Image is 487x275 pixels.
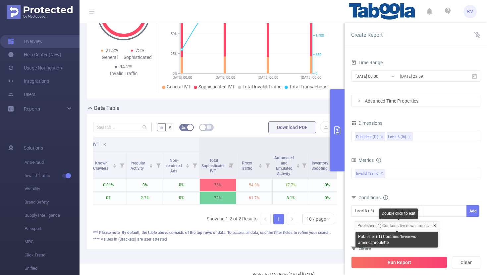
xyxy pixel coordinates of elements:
div: Level 6 (l6) [355,206,379,216]
input: End date [400,72,453,81]
tspan: 1,700 [315,34,324,38]
tspan: 850 [315,53,321,57]
span: Publisher (l1) Contains 'livenews-americ... [354,221,440,230]
tspan: [DATE] 00:00 [301,75,321,80]
div: Sort [113,163,117,167]
span: % [160,125,163,130]
div: Publisher (l1) Contains 'livenews-americanroulette' [355,232,438,248]
div: Sort [186,163,189,167]
i: icon: caret-up [186,163,189,165]
span: 94.2% [120,64,132,69]
div: Publisher (l1) [356,133,378,141]
p: 0% [163,179,199,191]
p: 72% [200,192,236,204]
p: 3.1% [273,192,309,204]
tspan: [DATE] 00:00 [258,75,278,80]
span: Click Fraud [25,249,80,262]
i: icon: right [290,217,294,221]
i: icon: close [380,135,383,139]
span: Total Invalid Traffic [243,84,281,89]
button: Add [466,205,479,217]
span: Automated and Emulated Activity [274,156,294,176]
span: Conditions [358,195,388,200]
input: Start date [355,72,408,81]
i: icon: table [207,125,211,129]
p: 0% [309,192,345,204]
span: Create Report [351,32,383,38]
i: icon: caret-down [259,165,262,167]
span: KV [467,5,473,18]
li: Level 6 (l6) [387,132,413,141]
i: icon: info-circle [376,158,381,162]
tspan: [DATE] 00:00 [215,75,235,80]
div: Contains [395,206,415,216]
a: Users [8,88,35,101]
i: icon: caret-up [113,163,117,165]
p: 54.9% [236,179,272,191]
span: Invalid Traffic [355,169,385,178]
div: Invalid Traffic [110,70,137,77]
h2: Data Table [94,104,120,112]
a: Usage Notification [8,61,62,74]
span: Total Sophisticated IVT [201,158,226,173]
span: Non-rendered Ads [166,158,182,173]
i: icon: caret-up [296,163,300,165]
span: # [168,125,171,130]
button: Download PDF [268,121,316,133]
i: icon: left [263,217,267,221]
i: icon: right [357,99,361,103]
i: icon: caret-down [186,165,189,167]
span: Brand Safety [25,196,80,209]
span: Reports [24,106,40,112]
span: Filters [351,247,371,252]
div: Sophisticated [124,54,151,61]
span: Anti-Fraud [25,156,80,169]
span: Solutions [24,141,43,155]
i: icon: caret-down [113,165,117,167]
div: General [96,54,124,61]
div: Double click to edit [379,208,418,219]
a: Overview [8,35,43,48]
a: Reports [24,102,40,115]
span: 73% [135,48,144,53]
i: icon: bg-colors [182,125,186,129]
button: Run Report [351,256,447,268]
span: Known Crawlers [93,161,109,171]
i: icon: down [326,217,330,222]
i: Filter menu [263,152,272,178]
div: Level 6 (l6) [388,133,406,141]
p: 0.01% [90,179,127,191]
span: ✕ [381,170,383,178]
span: Dimensions [351,120,382,126]
p: 17.7% [273,179,309,191]
a: Integrations [8,74,49,88]
tspan: 25% [171,52,177,56]
tspan: 50% [171,32,177,36]
span: Visibility [25,182,80,196]
span: Metrics [351,158,374,163]
i: icon: caret-up [149,163,153,165]
div: **** Values in (Brackets) are user attested [93,236,337,242]
span: Unified [25,262,80,275]
span: Inventory Spoofing [311,161,329,171]
p: 61.7% [236,192,272,204]
i: Filter menu [190,152,199,178]
span: Irregular Activity [131,161,145,171]
span: Passport [25,222,80,235]
div: Sort [296,163,300,167]
i: Filter menu [117,152,127,178]
div: icon: rightAdvanced Time Properties [352,95,480,107]
li: 1 [273,214,284,224]
i: Filter menu [299,152,309,178]
img: Protected Media [7,5,73,19]
i: icon: close [408,135,411,139]
span: Supply Intelligence [25,209,80,222]
i: icon: caret-up [259,163,262,165]
a: 1 [274,214,284,224]
i: icon: close [433,224,436,227]
li: Previous Page [260,214,271,224]
p: 0% [309,179,345,191]
i: Filter menu [154,152,163,178]
p: 0% [163,192,199,204]
li: Next Page [287,214,297,224]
